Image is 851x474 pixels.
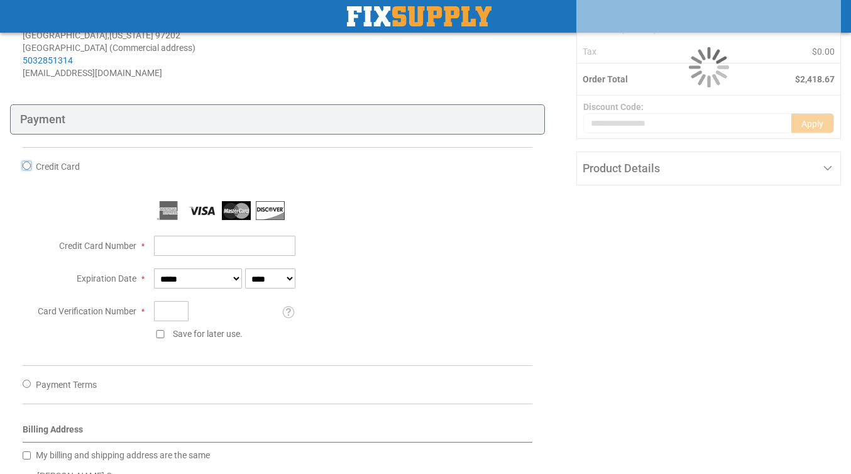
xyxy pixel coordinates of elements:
[23,55,73,65] a: 5032851314
[347,6,491,26] a: store logo
[222,201,251,220] img: MasterCard
[59,241,136,251] span: Credit Card Number
[36,450,210,460] span: My billing and shipping address are the same
[38,306,136,316] span: Card Verification Number
[689,47,729,87] img: Loading...
[173,329,243,339] span: Save for later use.
[347,6,491,26] img: Fix Industrial Supply
[23,68,162,78] span: [EMAIL_ADDRESS][DOMAIN_NAME]
[36,162,80,172] span: Credit Card
[256,201,285,220] img: Discover
[154,201,183,220] img: American Express
[36,380,97,390] span: Payment Terms
[188,201,217,220] img: Visa
[23,423,532,443] div: Billing Address
[77,273,136,284] span: Expiration Date
[10,104,545,135] div: Payment
[109,30,153,40] span: [US_STATE]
